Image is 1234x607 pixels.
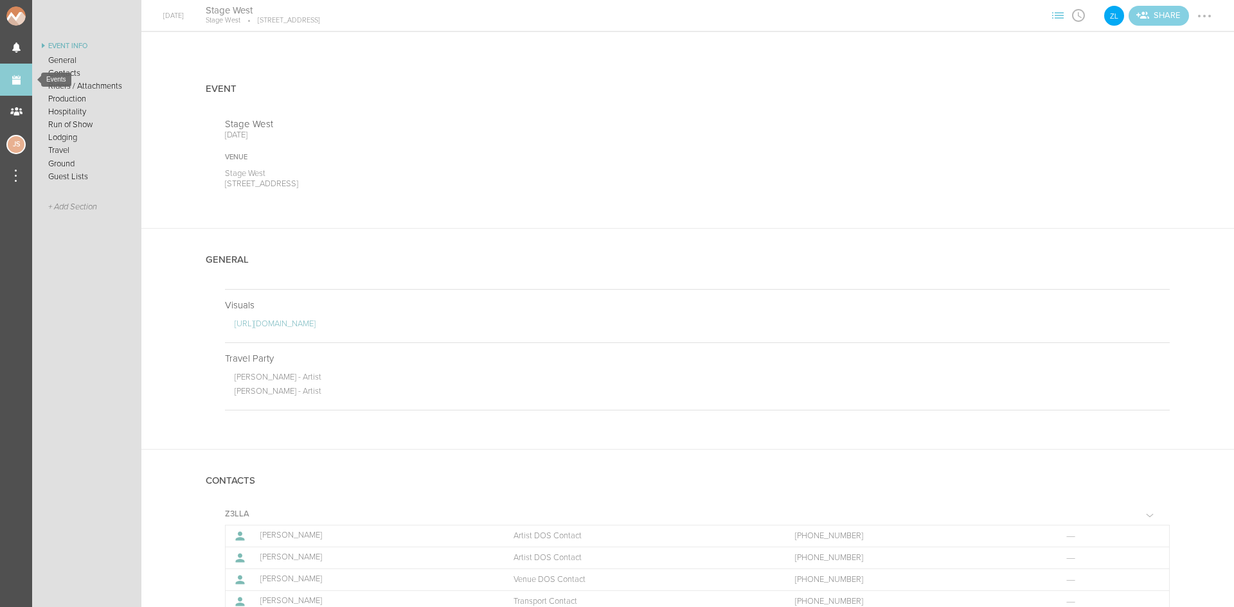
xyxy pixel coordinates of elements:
p: Travel Party [225,353,1170,364]
p: Transport Contact [514,596,767,606]
a: Lodging [32,131,141,144]
p: [STREET_ADDRESS] [225,179,669,189]
span: View Sections [1048,11,1068,19]
p: [PERSON_NAME] [260,596,485,606]
a: Riders / Attachments [32,80,141,92]
h4: Contacts [206,475,255,486]
a: [PHONE_NUMBER] [795,531,1038,541]
p: [PERSON_NAME] [260,574,485,585]
div: ZL [1103,4,1125,27]
a: Travel [32,144,141,157]
img: NOMAD [6,6,79,26]
a: Hospitality [32,105,141,118]
p: [PERSON_NAME] [260,531,485,541]
a: [URL][DOMAIN_NAME] [235,319,316,329]
p: [PERSON_NAME] - Artist [235,372,1170,386]
a: Invite teams to the Event [1129,6,1189,26]
p: Venue DOS Contact [514,574,767,585]
span: + Add Section [48,202,97,212]
p: [STREET_ADDRESS] [240,16,320,25]
a: General [32,54,141,67]
p: [PERSON_NAME] [260,552,485,563]
p: Artist DOS Contact [514,552,767,563]
a: [PHONE_NUMBER] [795,596,1038,606]
a: Event Info [32,39,141,54]
div: Z3LLA [1103,4,1125,27]
a: Run of Show [32,118,141,131]
p: Stage West [225,118,669,130]
a: Production [32,92,141,105]
h5: Z3LLA [225,510,249,518]
a: [PHONE_NUMBER] [795,552,1038,563]
h4: Stage West [206,4,320,17]
h4: General [206,254,249,265]
span: View Itinerary [1068,11,1089,19]
div: Venue [225,153,669,162]
p: Visuals [225,299,1170,311]
p: Artist DOS Contact [514,531,767,541]
div: Share [1129,6,1189,26]
p: [PERSON_NAME] - Artist [235,386,1170,400]
p: [DATE] [225,130,669,140]
div: Jessica Smith [6,135,26,154]
p: Stage West [206,16,240,25]
p: Stage West [225,168,669,179]
a: Ground [32,157,141,170]
a: Guest Lists [32,170,141,183]
a: Contacts [32,67,141,80]
a: [PHONE_NUMBER] [795,574,1038,585]
h4: Event [206,84,237,94]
